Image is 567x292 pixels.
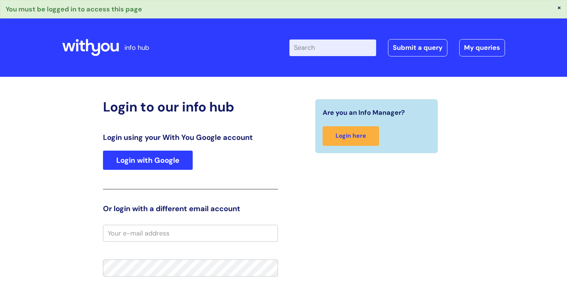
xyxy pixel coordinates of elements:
a: Login with Google [103,151,193,170]
a: My queries [459,39,505,56]
p: info hub [124,42,149,54]
a: Submit a query [388,39,447,56]
input: Search [289,39,376,56]
h2: Login to our info hub [103,99,278,115]
h3: Or login with a different email account [103,204,278,213]
span: Are you an Info Manager? [323,107,405,118]
input: Your e-mail address [103,225,278,242]
a: Login here [323,126,379,146]
h3: Login using your With You Google account [103,133,278,142]
button: × [557,4,561,11]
